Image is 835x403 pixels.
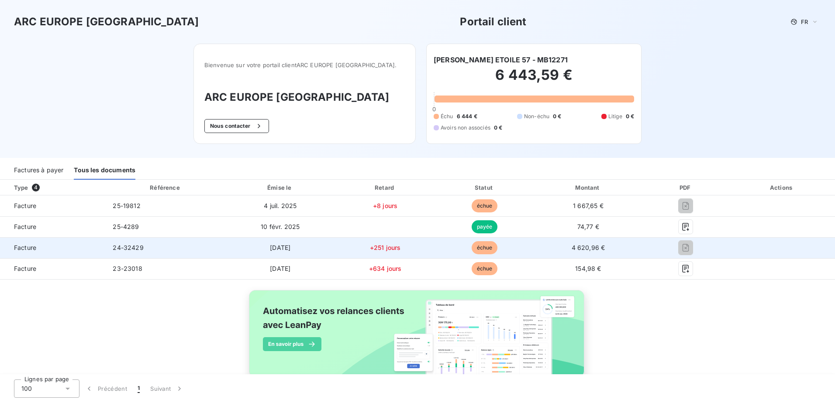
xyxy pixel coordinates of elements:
[113,244,143,251] span: 24-32429
[32,184,40,191] span: 4
[14,14,199,30] h3: ARC EUROPE [GEOGRAPHIC_DATA]
[575,265,601,272] span: 154,98 €
[261,223,300,230] span: 10 févr. 2025
[437,183,532,192] div: Statut
[9,183,104,192] div: Type
[270,244,290,251] span: [DATE]
[434,66,634,92] h2: 6 443,59 €
[441,124,490,132] span: Avoirs non associés
[204,119,269,133] button: Nous contacter
[14,161,63,180] div: Factures à payer
[457,113,477,120] span: 6 444 €
[79,379,132,398] button: Précédent
[113,202,140,209] span: 25-19812
[7,201,99,210] span: Facture
[204,61,405,68] span: Bienvenue sur votre portail client ARC EUROPE [GEOGRAPHIC_DATA] .
[7,243,99,252] span: Facture
[150,184,179,191] div: Référence
[472,241,498,254] span: échue
[241,285,594,392] img: banner
[373,202,397,209] span: +8 jours
[441,113,453,120] span: Échu
[731,183,833,192] div: Actions
[369,265,402,272] span: +634 jours
[460,14,526,30] h3: Portail client
[113,265,142,272] span: 23-23018
[573,202,604,209] span: 1 667,65 €
[626,113,634,120] span: 0 €
[74,161,135,180] div: Tous les documents
[608,113,622,120] span: Litige
[535,183,641,192] div: Montant
[145,379,189,398] button: Suivant
[228,183,333,192] div: Émise le
[472,262,498,275] span: échue
[472,220,498,233] span: payée
[138,384,140,393] span: 1
[801,18,808,25] span: FR
[472,199,498,212] span: échue
[7,222,99,231] span: Facture
[434,55,568,65] h6: [PERSON_NAME] ETOILE 57 - MB12271
[572,244,605,251] span: 4 620,96 €
[432,106,436,113] span: 0
[553,113,561,120] span: 0 €
[270,265,290,272] span: [DATE]
[524,113,549,120] span: Non-échu
[337,183,434,192] div: Retard
[132,379,145,398] button: 1
[577,223,599,230] span: 74,77 €
[204,89,405,105] h3: ARC EUROPE [GEOGRAPHIC_DATA]
[645,183,727,192] div: PDF
[21,384,32,393] span: 100
[264,202,297,209] span: 4 juil. 2025
[7,264,99,273] span: Facture
[494,124,502,132] span: 0 €
[113,223,139,230] span: 25-4289
[370,244,401,251] span: +251 jours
